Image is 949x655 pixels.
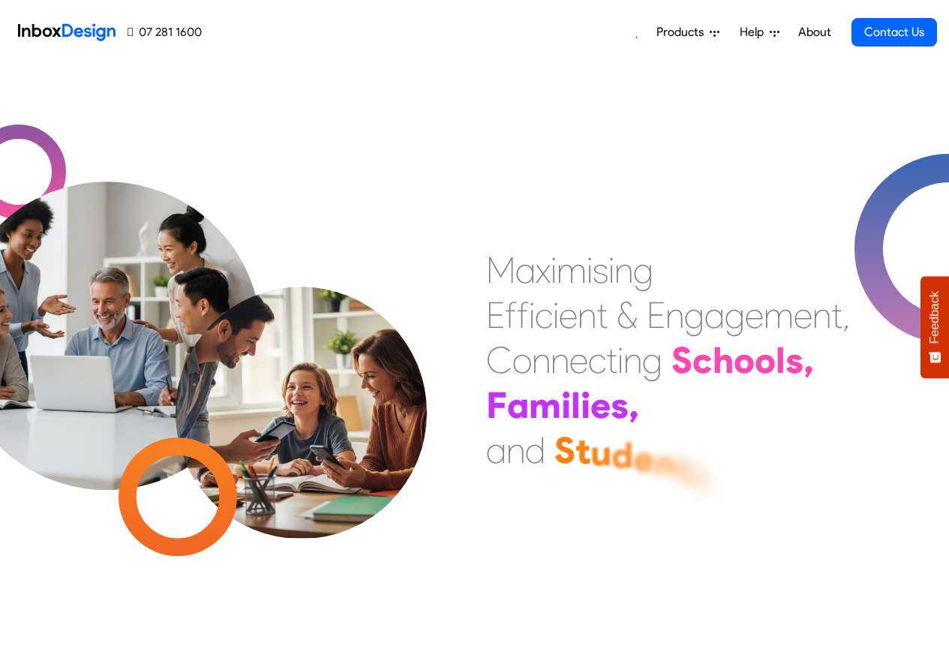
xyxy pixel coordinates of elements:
div: n [653,440,674,485]
div: o [734,338,755,383]
div: F [486,383,507,428]
div: g [642,338,662,383]
div: s [785,338,803,383]
div: m [557,248,587,293]
div: l [776,338,785,383]
div: C [486,338,512,383]
div: x [536,248,551,293]
div: Maximising Efficient & Engagement, Connecting Schools, Families, and Students. [486,248,850,473]
div: i [561,383,571,428]
div: c [588,338,606,383]
div: e [569,338,588,383]
div: t [831,293,842,338]
div: S [671,338,692,383]
div: i [617,338,623,383]
div: m [764,293,794,338]
div: m [529,383,561,428]
div: c [692,338,713,383]
div: g [633,248,653,293]
div: n [812,293,831,338]
div: s [689,452,707,497]
div: S [554,428,575,473]
a: Help [734,17,785,47]
div: s [593,248,608,293]
div: f [505,293,517,338]
div: n [578,293,596,338]
div: a [515,248,536,293]
div: e [745,293,764,338]
div: M [486,248,515,293]
div: f [517,293,529,338]
a: Products [650,17,725,47]
div: e [559,293,578,338]
div: a [704,293,725,338]
div: , [803,338,814,383]
div: t [606,338,617,383]
div: c [535,293,553,338]
div: g [684,293,704,338]
div: l [571,383,581,428]
div: i [553,293,559,338]
div: d [525,428,545,473]
a: About [794,17,835,47]
div: , [842,293,850,338]
div: & [617,293,638,338]
div: i [587,248,593,293]
span: Feedback [928,291,941,344]
div: e [590,383,611,428]
div: , [629,383,639,428]
div: d [611,433,633,478]
div: i [529,293,535,338]
div: i [608,248,614,293]
div: e [633,436,653,481]
span: Products [656,23,710,41]
div: e [794,293,812,338]
div: a [507,383,529,428]
a: Contact Us [851,18,937,47]
div: u [590,430,611,475]
div: E [647,293,665,338]
div: n [665,293,684,338]
div: t [596,293,608,338]
div: n [623,338,642,383]
div: . [707,459,718,504]
img: parents_with_child.png [144,224,458,539]
div: t [575,428,590,473]
div: i [581,383,590,428]
div: n [551,338,569,383]
div: h [713,338,734,383]
div: i [551,248,557,293]
div: o [512,338,532,383]
div: E [486,293,505,338]
div: s [611,383,629,428]
div: n [506,428,525,473]
div: a [486,428,506,473]
a: 07 281 1600 [128,23,202,41]
div: t [674,446,689,491]
div: o [755,338,776,383]
span: Help [740,23,770,41]
div: n [614,248,633,293]
div: g [725,293,745,338]
button: Feedback - Show survey [920,276,949,378]
div: n [532,338,551,383]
